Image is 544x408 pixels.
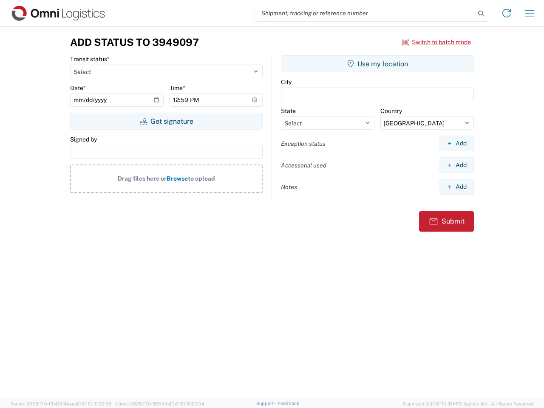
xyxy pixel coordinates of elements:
label: Accessorial used [281,161,326,169]
input: Shipment, tracking or reference number [255,5,475,21]
span: [DATE] 10:23:34 [170,401,204,406]
span: [DATE] 10:32:38 [77,401,111,406]
span: Browse [167,175,188,182]
a: Feedback [278,401,299,406]
label: Exception status [281,140,326,147]
button: Add [439,157,474,173]
button: Add [439,179,474,195]
span: to upload [188,175,215,182]
label: City [281,78,292,86]
label: State [281,107,296,115]
span: Copyright © [DATE]-[DATE] Agistix Inc., All Rights Reserved [403,400,534,408]
a: Support [256,401,278,406]
span: Server: 2025.17.0-1194904eeae [10,401,111,406]
label: Transit status [70,55,110,63]
label: Time [170,84,185,92]
label: Signed by [70,136,97,143]
button: Add [439,136,474,151]
button: Get signature [70,113,263,130]
label: Date [70,84,86,92]
button: Submit [419,211,474,232]
label: Country [380,107,402,115]
label: Notes [281,183,297,191]
button: Switch to batch mode [402,35,471,49]
span: Drag files here or [118,175,167,182]
button: Use my location [281,55,474,72]
span: Client: 2025.17.0-159f9de [115,401,204,406]
h3: Add Status to 3949097 [70,36,199,48]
